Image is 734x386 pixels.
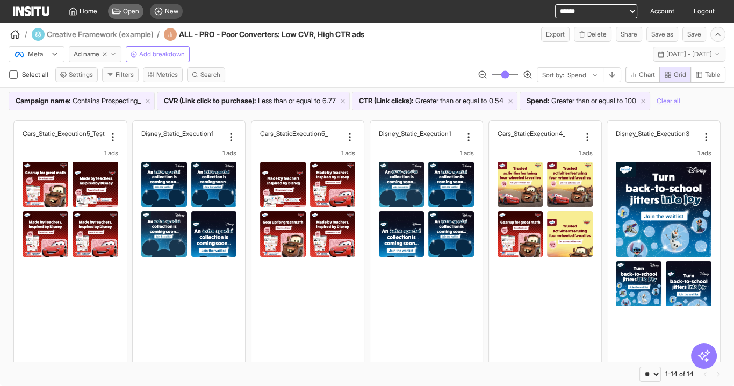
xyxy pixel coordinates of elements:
div: Campaign name:ContainsProspecting_ [9,92,154,110]
span: Greater than or equal to [551,96,623,106]
div: Cars_Static_Execution5_Test [23,130,105,138]
h2: Cars_Static [498,130,530,138]
span: 6.77 [322,96,336,106]
h2: _Execution5 [292,130,328,138]
div: ALL - PRO - Poor Converters: Low CVR, High CTR ads [164,28,393,41]
span: £933.09 [284,361,353,374]
h2: Cars_Static [260,130,292,138]
span: Sort by: [542,71,564,80]
div: CVR (Link click to purchase):Less than or equal to6.77 [157,92,349,110]
button: Share [616,27,642,42]
span: CVR (Link click to purchase) : [164,96,256,106]
h2: _Execution4 [530,130,565,138]
h2: c_Execution3 [651,130,689,138]
div: Cars_Static_Execution4 [498,130,580,138]
span: Table [705,70,721,79]
h4: ALL - PRO - Poor Converters: Low CVR, High CTR ads [179,29,393,40]
span: Less than or equal to [258,96,320,106]
span: Chart [639,70,655,79]
span: Contains [73,96,99,106]
button: Chart [625,67,660,83]
span: Select all [22,70,51,78]
span: Add breakdown [139,50,185,59]
span: New [165,7,178,16]
span: Ad name [74,50,99,59]
h2: Disney_Stati [141,130,176,138]
h2: ecution5_Test [64,130,105,138]
span: CTR (Link clicks) : [359,96,413,106]
div: 1 ads [23,149,118,158]
div: Cars_Static_Execution5 [260,130,342,138]
span: £1,582.91 [47,361,116,374]
img: Logo [13,6,49,16]
div: Disney_Static_Execution1 [141,130,224,138]
button: Metrics [143,67,183,82]
div: Disney_Static_Execution1 [379,130,461,138]
div: 1 ads [260,149,355,158]
button: Export [541,27,570,42]
div: 1 ads [379,149,474,158]
div: 1 ads [498,149,593,158]
button: Save [682,27,706,42]
span: Settings [69,70,93,79]
span: Open [123,7,139,16]
h2: Cars_Static_Ex [23,130,64,138]
button: Search [187,67,225,82]
div: Spend:Greater than or equal to100 [520,92,650,110]
button: Clear all [657,92,680,110]
span: £352.34 [640,361,709,374]
span: Grid [674,70,686,79]
span: Prospecting_ [102,96,141,106]
div: 1 ads [141,149,236,158]
span: [DATE] - [DATE] [666,50,712,59]
h2: c_Execution1 [176,130,213,138]
button: Delete [574,27,611,42]
span: 0.54 [489,96,503,106]
div: Creative Framework (example) [32,28,160,41]
span: Home [80,7,97,16]
div: Disney_Static_Execution3 [616,130,698,138]
span: Greater than or equal to [415,96,487,106]
span: £1,093.43 [165,361,234,374]
button: Ad name [69,46,121,62]
span: Spend : [527,96,549,106]
button: Grid [659,67,691,83]
button: Add breakdown [126,46,190,62]
h4: Creative Framework (example) [47,29,154,40]
span: Search [200,70,220,79]
div: 1-14 of 14 [665,370,694,378]
h2: Disney_Stati [616,130,651,138]
button: Settings [55,67,98,82]
div: CTR (Link clicks):Greater than or equal to0.54 [352,92,517,110]
h2: c_Execution1 [414,130,451,138]
span: Campaign name : [16,96,70,106]
span: £397.19 [522,361,591,374]
span: 100 [625,96,636,106]
span: £812.99 [403,361,472,374]
button: Filters [102,67,139,82]
div: 1 ads [616,149,711,158]
button: / [9,28,27,41]
button: [DATE] - [DATE] [653,47,725,62]
span: / [157,29,160,40]
button: Table [690,67,725,83]
span: / [25,29,27,40]
h2: Disney_Stati [379,130,414,138]
button: Save as [646,27,678,42]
